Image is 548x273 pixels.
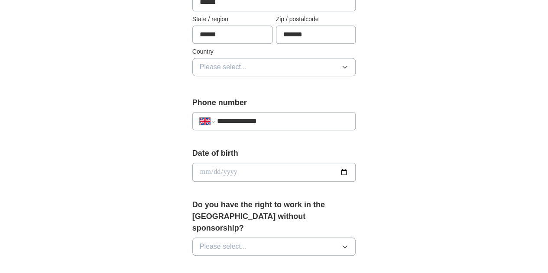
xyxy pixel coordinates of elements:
[192,15,272,24] label: State / region
[276,15,356,24] label: Zip / postalcode
[192,97,356,109] label: Phone number
[200,62,247,72] span: Please select...
[192,238,356,256] button: Please select...
[192,199,356,234] label: Do you have the right to work in the [GEOGRAPHIC_DATA] without sponsorship?
[192,58,356,76] button: Please select...
[200,241,247,252] span: Please select...
[192,148,356,159] label: Date of birth
[192,47,356,56] label: Country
